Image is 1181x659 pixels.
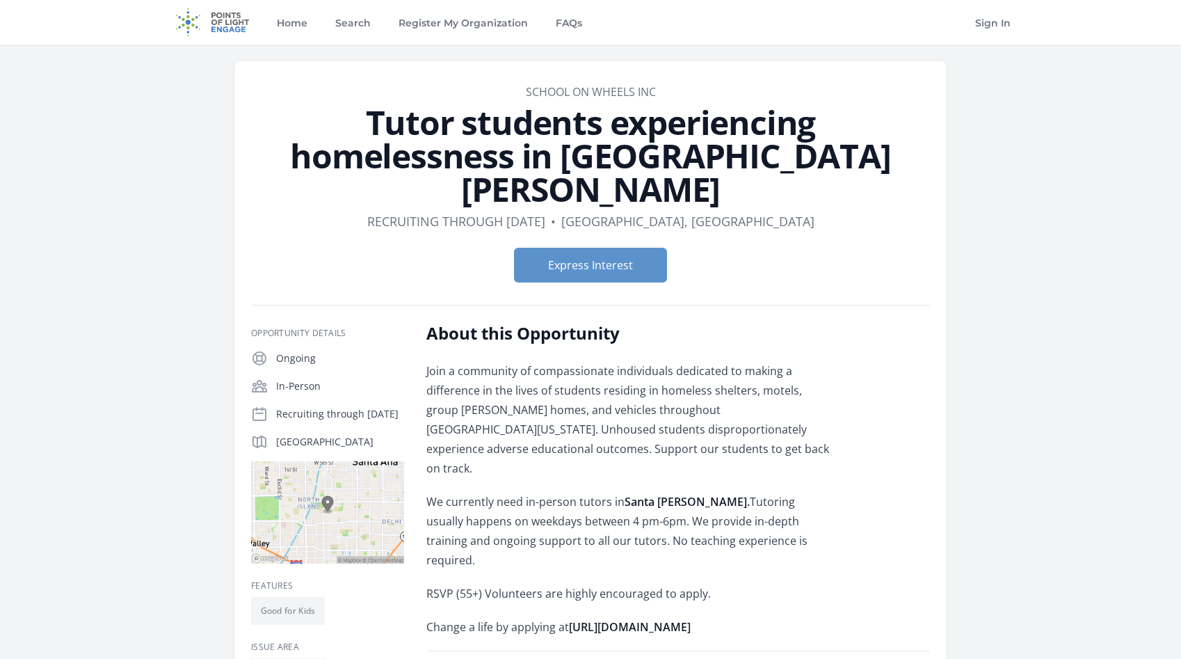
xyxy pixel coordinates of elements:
h3: Features [251,580,404,591]
strong: [URL][DOMAIN_NAME] [569,619,691,635]
span: RSVP (55+) Volunteers are highly encouraged to apply. [426,586,711,601]
strong: Santa [PERSON_NAME]. [625,494,750,509]
p: Recruiting through [DATE] [276,407,404,421]
a: School On Wheels Inc [526,84,656,100]
h3: Issue area [251,642,404,653]
p: Ongoing [276,351,404,365]
span: Change a life by applying at [426,619,691,635]
dd: Recruiting through [DATE] [367,212,545,231]
p: In-Person [276,379,404,393]
h2: About this Opportunity [426,322,833,344]
h3: Opportunity Details [251,328,404,339]
img: Map [251,461,404,564]
span: We currently need in-person tutors in Tutoring usually happens on weekdays between 4 pm-6pm. We p... [426,494,808,568]
li: Good for Kids [251,597,325,625]
p: [GEOGRAPHIC_DATA] [276,435,404,449]
h1: Tutor students experiencing homelessness in [GEOGRAPHIC_DATA][PERSON_NAME] [251,106,930,206]
span: Join a community of compassionate individuals dedicated to making a difference in the lives of st... [426,363,829,476]
div: • [551,212,556,231]
button: Express Interest [514,248,667,283]
dd: [GEOGRAPHIC_DATA], [GEOGRAPHIC_DATA] [561,212,814,231]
